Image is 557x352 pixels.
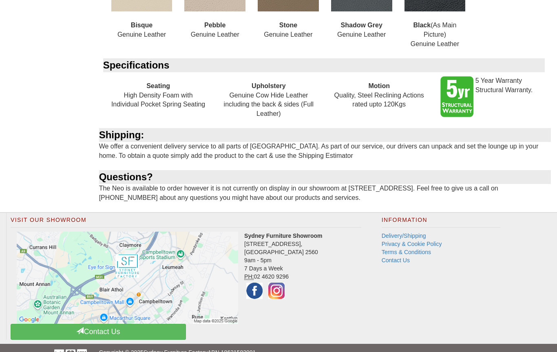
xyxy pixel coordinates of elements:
[244,232,322,239] strong: Sydney Furniture Showroom
[369,82,390,89] b: Motion
[266,281,287,301] img: Instagram
[382,257,410,263] a: Contact Us
[11,324,186,340] a: Contact Us
[440,76,473,117] img: 5 Year Structural Warranty
[146,82,170,89] b: Seating
[11,217,361,228] h2: Visit Our Showroom
[103,72,214,119] div: High Density Foam with Individual Pocket Spring Seating
[382,217,501,228] h2: Information
[252,82,286,89] b: Upholstery
[99,170,551,184] div: Questions?
[244,281,265,301] img: Facebook
[434,72,545,121] div: 5 Year Warranty Structural Warranty.
[99,128,551,142] div: Shipping:
[341,22,382,29] b: Shadow Grey
[324,72,434,119] div: Quality, Steel Reclining Actions rated upto 120Kgs
[204,22,225,29] b: Pebble
[382,249,431,255] a: Terms & Conditions
[131,22,153,29] b: Bisque
[382,241,442,247] a: Privacy & Cookie Policy
[244,273,254,280] abbr: Phone
[213,72,324,128] div: Genuine Cow Hide Leather including the back & sides (Full Leather)
[103,58,545,72] div: Specifications
[413,22,431,29] b: Black
[382,232,426,239] a: Delivery/Shipping
[279,22,297,29] b: Stone
[17,232,238,324] img: Click to activate map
